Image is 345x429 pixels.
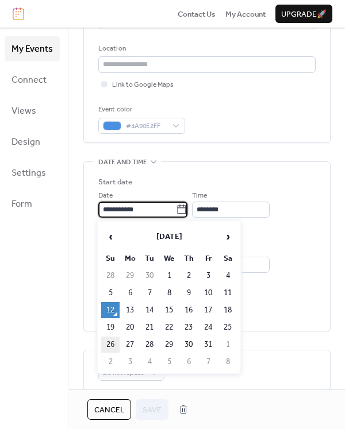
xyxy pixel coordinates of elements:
[179,302,198,318] td: 16
[219,225,236,248] span: ›
[121,302,139,318] td: 13
[140,250,159,266] th: Tu
[5,67,60,92] a: Connect
[101,268,120,284] td: 28
[94,404,124,416] span: Cancel
[160,302,178,318] td: 15
[160,354,178,370] td: 5
[218,354,237,370] td: 8
[87,399,131,420] button: Cancel
[179,250,198,266] th: Th
[218,268,237,284] td: 4
[199,354,217,370] td: 7
[98,104,183,115] div: Event color
[179,285,198,301] td: 9
[121,250,139,266] th: Mo
[160,268,178,284] td: 1
[101,354,120,370] td: 2
[98,190,113,202] span: Date
[160,319,178,335] td: 22
[225,8,266,20] a: My Account
[98,157,147,168] span: Date and time
[5,191,60,217] a: Form
[199,285,217,301] td: 10
[225,9,266,20] span: My Account
[11,40,53,59] span: My Events
[101,337,120,353] td: 26
[121,268,139,284] td: 29
[218,285,237,301] td: 11
[101,285,120,301] td: 5
[179,319,198,335] td: 23
[5,36,60,61] a: My Events
[5,129,60,154] a: Design
[140,302,159,318] td: 14
[199,250,217,266] th: Fr
[199,302,217,318] td: 17
[178,8,216,20] a: Contact Us
[140,354,159,370] td: 4
[275,5,332,23] button: Upgrade🚀
[281,9,327,20] span: Upgrade 🚀
[160,337,178,353] td: 29
[140,337,159,353] td: 28
[218,337,237,353] td: 1
[98,176,132,188] div: Start date
[11,195,32,214] span: Form
[199,337,217,353] td: 31
[11,102,36,121] span: Views
[126,121,167,132] span: #4A90E2FF
[11,164,46,183] span: Settings
[178,9,216,20] span: Contact Us
[140,285,159,301] td: 7
[101,302,120,318] td: 12
[5,160,60,185] a: Settings
[199,268,217,284] td: 3
[98,43,313,55] div: Location
[218,302,237,318] td: 18
[192,190,207,202] span: Time
[11,71,47,90] span: Connect
[218,250,237,266] th: Sa
[218,319,237,335] td: 25
[121,319,139,335] td: 20
[179,354,198,370] td: 6
[160,285,178,301] td: 8
[160,250,178,266] th: We
[121,337,139,353] td: 27
[199,319,217,335] td: 24
[140,268,159,284] td: 30
[140,319,159,335] td: 21
[121,285,139,301] td: 6
[101,319,120,335] td: 19
[13,7,24,20] img: logo
[5,98,60,123] a: Views
[112,79,174,91] span: Link to Google Maps
[102,225,119,248] span: ‹
[121,354,139,370] td: 3
[179,337,198,353] td: 30
[11,133,40,152] span: Design
[179,268,198,284] td: 2
[121,225,217,249] th: [DATE]
[101,250,120,266] th: Su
